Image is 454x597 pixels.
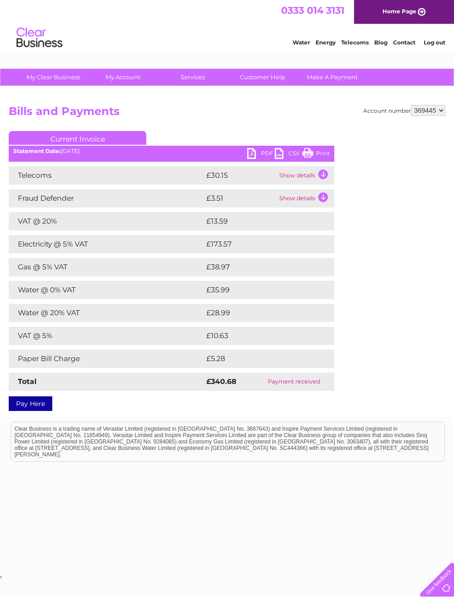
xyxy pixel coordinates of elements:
td: Paper Bill Charge [9,350,204,368]
td: £13.59 [204,212,315,230]
td: £28.99 [204,304,316,322]
a: Make A Payment [294,69,370,86]
div: Account number [363,105,445,116]
a: Blog [374,39,388,46]
div: Clear Business is a trading name of Verastar Limited (registered in [GEOGRAPHIC_DATA] No. 3667643... [11,5,444,44]
a: Contact [393,39,415,46]
a: Water [293,39,310,46]
h2: Bills and Payments [9,105,445,122]
td: Water @ 20% VAT [9,304,204,322]
a: Current Invoice [9,131,146,145]
b: Statement Date: [13,148,61,154]
a: Energy [316,39,336,46]
td: £30.15 [204,166,277,185]
div: [DATE] [9,148,334,154]
td: Show details [277,166,334,185]
td: £173.57 [204,235,317,253]
td: £5.28 [204,350,313,368]
a: PDF [247,148,275,161]
td: Electricity @ 5% VAT [9,235,204,253]
td: Fraud Defender [9,189,204,208]
a: CSV [275,148,302,161]
td: Water @ 0% VAT [9,281,204,299]
td: Payment received [253,372,334,391]
a: Pay Here [9,396,52,411]
a: Print [302,148,330,161]
strong: Total [18,377,37,386]
td: £3.51 [204,189,277,208]
td: VAT @ 5% [9,327,204,345]
td: £35.99 [204,281,316,299]
a: 0333 014 3131 [281,5,344,16]
td: VAT @ 20% [9,212,204,230]
td: £38.97 [204,258,316,276]
td: Gas @ 5% VAT [9,258,204,276]
a: Log out [424,39,445,46]
a: Services [155,69,231,86]
td: Telecoms [9,166,204,185]
a: Customer Help [225,69,300,86]
td: £10.63 [204,327,315,345]
td: Show details [277,189,334,208]
strong: £340.68 [206,377,236,386]
img: logo.png [16,24,63,52]
a: Telecoms [341,39,369,46]
a: My Account [85,69,161,86]
a: My Clear Business [16,69,91,86]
